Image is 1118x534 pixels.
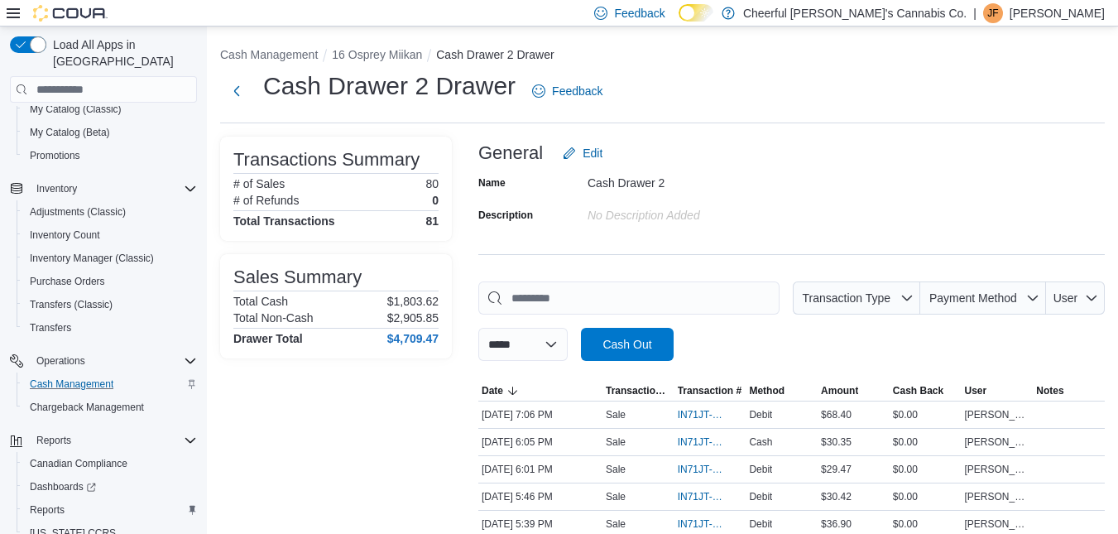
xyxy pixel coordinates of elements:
[478,176,506,190] label: Name
[17,200,204,224] button: Adjustments (Classic)
[36,354,85,368] span: Operations
[965,384,987,397] span: User
[962,381,1034,401] button: User
[3,429,204,452] button: Reports
[583,145,602,161] span: Edit
[17,373,204,396] button: Cash Management
[30,149,80,162] span: Promotions
[23,374,197,394] span: Cash Management
[478,381,602,401] button: Date
[30,126,110,139] span: My Catalog (Beta)
[23,225,107,245] a: Inventory Count
[743,3,967,23] p: Cheerful [PERSON_NAME]'s Cannabis Co.
[890,487,962,507] div: $0.00
[23,318,78,338] a: Transfers
[678,435,727,449] span: IN71JT-420646
[23,248,161,268] a: Inventory Manager (Classic)
[890,459,962,479] div: $0.00
[23,225,197,245] span: Inventory Count
[30,298,113,311] span: Transfers (Classic)
[478,281,780,315] input: This is a search bar. As you type, the results lower in the page will automatically filter.
[3,349,204,373] button: Operations
[30,431,197,450] span: Reports
[23,99,128,119] a: My Catalog (Classic)
[23,146,197,166] span: Promotions
[893,384,943,397] span: Cash Back
[23,318,197,338] span: Transfers
[30,179,84,199] button: Inventory
[478,405,602,425] div: [DATE] 7:06 PM
[432,194,439,207] p: 0
[890,514,962,534] div: $0.00
[588,170,809,190] div: Cash Drawer 2
[802,291,890,305] span: Transaction Type
[821,384,858,397] span: Amount
[606,517,626,531] p: Sale
[46,36,197,70] span: Load All Apps in [GEOGRAPHIC_DATA]
[674,381,746,401] button: Transaction #
[33,5,108,22] img: Cova
[17,144,204,167] button: Promotions
[606,435,626,449] p: Sale
[23,202,132,222] a: Adjustments (Classic)
[387,311,439,325] p: $2,905.85
[30,401,144,414] span: Chargeback Management
[749,435,772,449] span: Cash
[678,517,727,531] span: IN71JT-420637
[478,143,543,163] h3: General
[30,378,113,391] span: Cash Management
[36,182,77,195] span: Inventory
[30,275,105,288] span: Purchase Orders
[552,83,602,99] span: Feedback
[263,70,516,103] h1: Cash Drawer 2 Drawer
[17,247,204,270] button: Inventory Manager (Classic)
[425,177,439,190] p: 80
[818,381,890,401] button: Amount
[1046,281,1105,315] button: User
[606,490,626,503] p: Sale
[793,281,920,315] button: Transaction Type
[17,293,204,316] button: Transfers (Classic)
[30,252,154,265] span: Inventory Manager (Classic)
[890,432,962,452] div: $0.00
[23,374,120,394] a: Cash Management
[17,498,204,522] button: Reports
[965,463,1030,476] span: [PERSON_NAME]
[23,123,117,142] a: My Catalog (Beta)
[30,103,122,116] span: My Catalog (Classic)
[17,396,204,419] button: Chargeback Management
[821,517,852,531] span: $36.90
[36,434,71,447] span: Reports
[749,384,785,397] span: Method
[1010,3,1105,23] p: [PERSON_NAME]
[678,408,727,421] span: IN71JT-420657
[23,454,134,474] a: Canadian Compliance
[23,500,197,520] span: Reports
[23,272,112,291] a: Purchase Orders
[23,123,197,142] span: My Catalog (Beta)
[679,4,713,22] input: Dark Mode
[678,405,743,425] button: IN71JT-420657
[965,435,1030,449] span: [PERSON_NAME]
[23,397,151,417] a: Chargeback Management
[17,98,204,121] button: My Catalog (Classic)
[30,205,126,219] span: Adjustments (Classic)
[1036,384,1063,397] span: Notes
[588,202,809,222] div: No Description added
[581,328,674,361] button: Cash Out
[482,384,503,397] span: Date
[749,408,772,421] span: Debit
[890,405,962,425] div: $0.00
[220,48,318,61] button: Cash Management
[678,459,743,479] button: IN71JT-420642
[678,463,727,476] span: IN71JT-420642
[17,224,204,247] button: Inventory Count
[478,432,602,452] div: [DATE] 6:05 PM
[23,146,87,166] a: Promotions
[17,452,204,475] button: Canadian Compliance
[602,381,674,401] button: Transaction Type
[23,272,197,291] span: Purchase Orders
[23,477,103,497] a: Dashboards
[1033,381,1105,401] button: Notes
